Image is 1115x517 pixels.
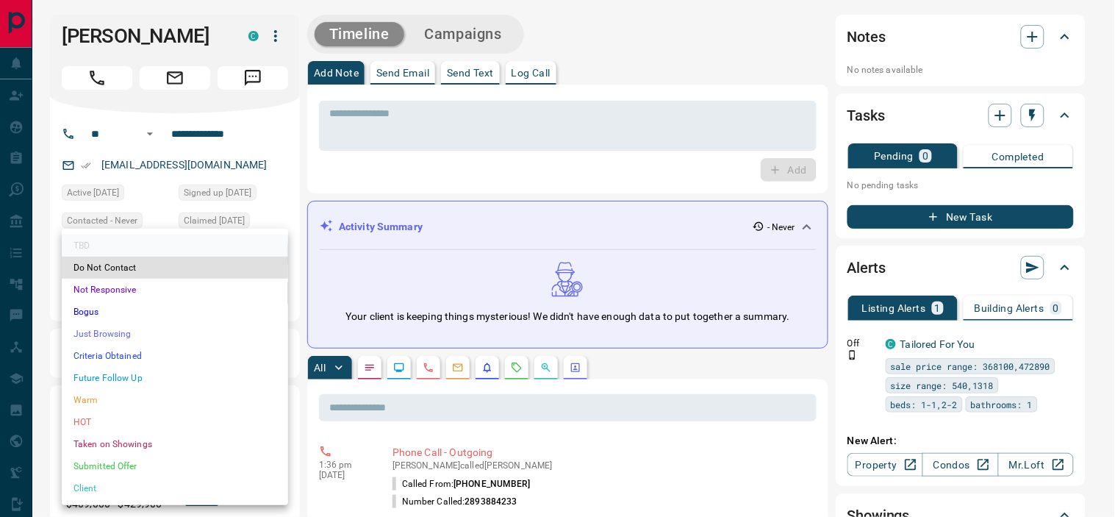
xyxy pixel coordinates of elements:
[62,345,288,367] li: Criteria Obtained
[62,257,288,279] li: Do Not Contact
[62,411,288,433] li: HOT
[62,367,288,389] li: Future Follow Up
[62,279,288,301] li: Not Responsive
[62,389,288,411] li: Warm
[62,477,288,499] li: Client
[62,433,288,455] li: Taken on Showings
[62,323,288,345] li: Just Browsing
[62,301,288,323] li: Bogus
[62,455,288,477] li: Submitted Offer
